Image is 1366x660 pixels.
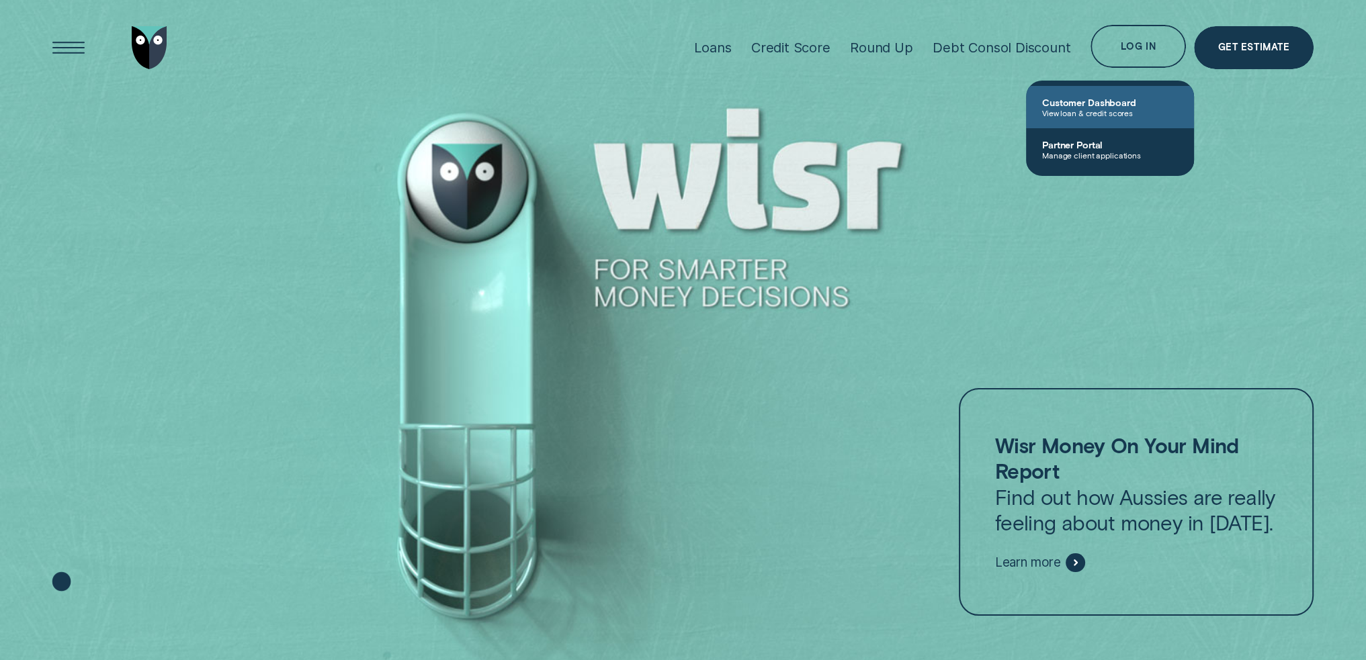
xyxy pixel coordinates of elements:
[1042,139,1178,150] span: Partner Portal
[959,388,1313,616] a: Wisr Money On Your Mind ReportFind out how Aussies are really feeling about money in [DATE].Learn...
[694,39,731,56] div: Loans
[1194,26,1314,69] a: Get Estimate
[1042,108,1178,117] span: View loan & credit scores
[1042,150,1178,160] span: Manage client applications
[751,39,830,56] div: Credit Score
[1026,86,1194,128] a: Customer DashboardView loan & credit scores
[995,432,1239,483] strong: Wisr Money On Your Mind Report
[132,26,167,69] img: Wisr
[995,555,1061,571] span: Learn more
[850,39,912,56] div: Round Up
[47,26,90,69] button: Open Menu
[1091,25,1186,68] button: Log in
[1042,97,1178,108] span: Customer Dashboard
[1026,128,1194,171] a: Partner PortalManage client applications
[933,39,1070,56] div: Debt Consol Discount
[995,432,1278,536] p: Find out how Aussies are really feeling about money in [DATE].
